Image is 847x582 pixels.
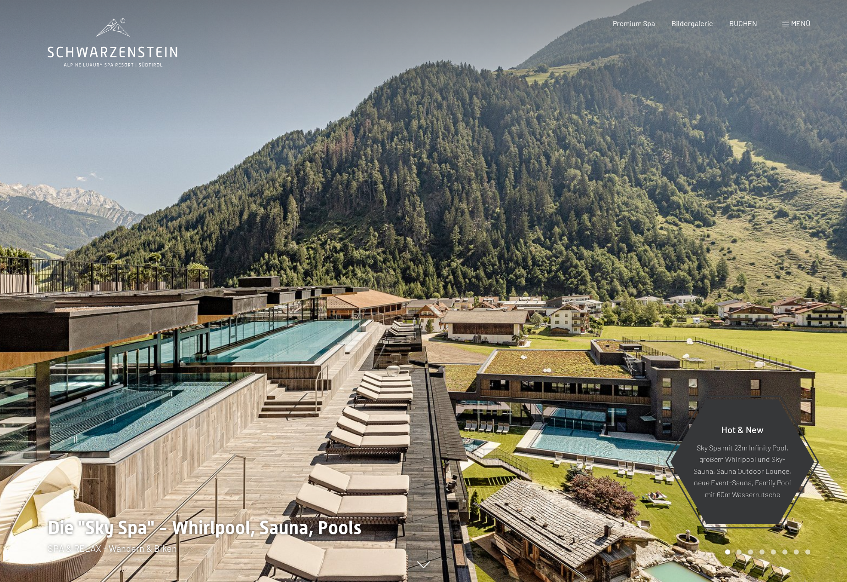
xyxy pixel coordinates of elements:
div: Carousel Page 5 [771,549,776,555]
div: Carousel Page 8 [805,549,810,555]
a: Hot & New Sky Spa mit 23m Infinity Pool, großem Whirlpool und Sky-Sauna, Sauna Outdoor Lounge, ne... [670,399,815,525]
div: Carousel Page 3 [748,549,753,555]
div: Carousel Pagination [722,549,810,555]
div: Carousel Page 6 [782,549,787,555]
div: Carousel Page 4 [759,549,764,555]
div: Carousel Page 1 (Current Slide) [725,549,730,555]
a: Bildergalerie [671,19,713,27]
div: Carousel Page 2 [737,549,742,555]
div: Carousel Page 7 [794,549,799,555]
span: Hot & New [721,423,764,434]
p: Sky Spa mit 23m Infinity Pool, großem Whirlpool und Sky-Sauna, Sauna Outdoor Lounge, neue Event-S... [693,441,792,500]
a: BUCHEN [729,19,757,27]
span: Menü [791,19,810,27]
a: Premium Spa [613,19,655,27]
